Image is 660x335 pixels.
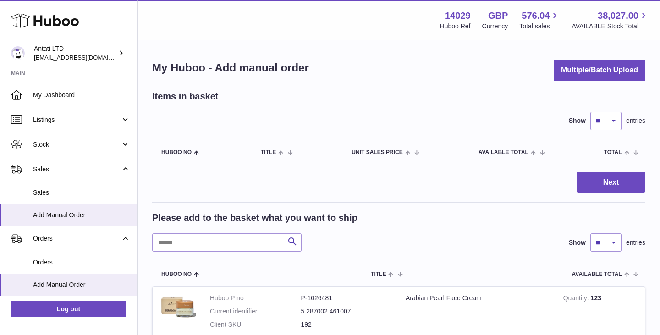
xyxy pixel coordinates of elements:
span: Unit Sales Price [352,149,402,155]
img: toufic@antatiskin.com [11,46,25,60]
span: AVAILABLE Total [478,149,528,155]
span: entries [626,238,645,247]
h1: My Huboo - Add manual order [152,60,309,75]
span: Total sales [519,22,560,31]
a: 576.04 Total sales [519,10,560,31]
span: Total [604,149,622,155]
span: Huboo no [161,149,192,155]
span: Stock [33,140,121,149]
span: Sales [33,188,130,197]
span: Add Manual Order [33,280,130,289]
span: 576.04 [522,10,550,22]
span: Huboo no [161,271,192,277]
label: Show [569,238,586,247]
label: Show [569,116,586,125]
span: Orders [33,234,121,243]
span: Listings [33,115,121,124]
a: 38,027.00 AVAILABLE Stock Total [572,10,649,31]
div: Currency [482,22,508,31]
span: Orders [33,258,130,267]
button: Next [577,172,645,193]
img: Arabian Pearl Face Cream [159,294,196,320]
span: Title [371,271,386,277]
span: My Dashboard [33,91,130,99]
strong: GBP [488,10,508,22]
div: Huboo Ref [440,22,471,31]
dt: Huboo P no [210,294,301,302]
dd: P-1026481 [301,294,392,302]
dd: 192 [301,320,392,329]
span: entries [626,116,645,125]
dd: 5 287002 461007 [301,307,392,316]
div: Antati LTD [34,44,116,62]
span: Title [261,149,276,155]
h2: Please add to the basket what you want to ship [152,212,357,224]
strong: 14029 [445,10,471,22]
a: Log out [11,301,126,317]
dt: Client SKU [210,320,301,329]
span: AVAILABLE Total [572,271,622,277]
span: 38,027.00 [598,10,638,22]
span: AVAILABLE Stock Total [572,22,649,31]
span: [EMAIL_ADDRESS][DOMAIN_NAME] [34,54,135,61]
span: Sales [33,165,121,174]
strong: Quantity [563,294,591,304]
button: Multiple/Batch Upload [554,60,645,81]
span: Add Manual Order [33,211,130,220]
h2: Items in basket [152,90,219,103]
dt: Current identifier [210,307,301,316]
